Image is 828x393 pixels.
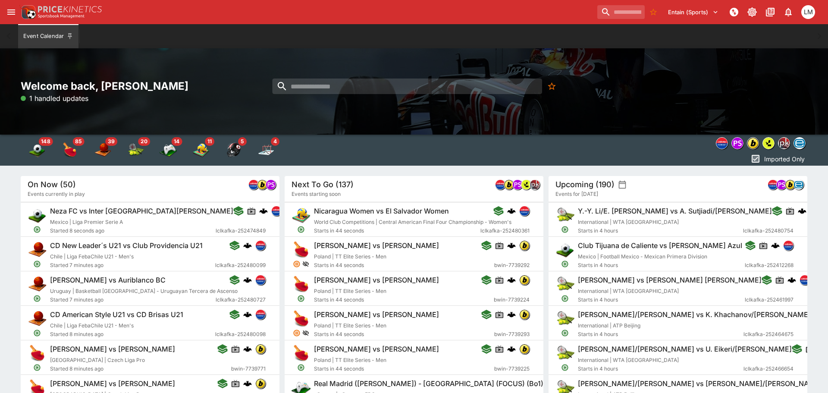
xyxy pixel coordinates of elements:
img: basketball.png [28,275,47,294]
span: Chile | Liga FebaChile U21 - Men's [50,322,134,329]
span: bwin-7739225 [494,365,530,373]
img: logo-cerberus.svg [507,310,516,319]
input: search [597,5,645,19]
svg: Suspended [293,260,301,268]
h6: Neza FC vs Inter [GEOGRAPHIC_DATA][PERSON_NAME] [50,207,233,216]
button: Notifications [781,4,796,20]
svg: Open [561,364,569,371]
img: lclkafka.png [272,206,281,216]
span: Poland | TT Elite Series - Men [314,253,386,260]
div: bwin [519,309,530,320]
img: Sportsbook Management [38,14,85,18]
img: volleyball [192,141,210,159]
button: No Bookmarks [646,5,660,19]
svg: Open [561,295,569,302]
img: pricekinetics.png [530,180,539,189]
span: Starts in 44 seconds [314,226,480,235]
img: logo-cerberus.svg [771,241,780,250]
span: Events currently in play [28,190,85,198]
img: logo-cerberus.svg [243,379,252,388]
button: No Bookmarks [544,79,559,94]
div: lclkafka [800,275,810,285]
span: bwin-7739292 [494,261,530,270]
img: basketball.png [28,309,47,328]
div: pandascore [776,179,787,190]
span: lclkafka-252480099 [215,261,266,270]
span: lclkafka-252464675 [743,330,793,339]
button: Documentation [762,4,778,20]
img: lclkafka.png [520,206,529,216]
img: basketball [94,141,111,159]
span: bwin-7739224 [494,296,530,304]
div: cerberus [507,207,516,215]
svg: Open [561,226,569,233]
div: cerberus [798,207,806,215]
div: cerberus [243,345,252,353]
input: search [272,79,542,94]
svg: Open [297,226,305,233]
img: lclkafka.png [249,180,258,189]
h6: [PERSON_NAME] vs [PERSON_NAME] [314,241,439,250]
svg: Open [33,364,41,371]
img: bwin.png [256,379,265,388]
span: Starts in 44 seconds [314,261,494,270]
svg: Open [561,329,569,337]
div: Luigi Mollo [801,5,815,19]
span: 148 [38,137,53,146]
div: lsports [521,179,531,190]
span: Chile | Liga FebaChile U21 - Men's [50,253,134,260]
div: Tennis [127,141,144,159]
img: table_tennis.png [292,240,310,259]
div: cerberus [243,379,252,388]
img: soccer [28,141,46,159]
div: pandascore [512,179,523,190]
div: cerberus [771,241,780,250]
span: Starts in 4 hours [578,365,743,373]
svg: Hidden [302,261,309,267]
svg: Suspended [293,329,301,337]
span: Uruguay | Basketball [GEOGRAPHIC_DATA] - Uruguayan Tercera de Ascenso [50,288,238,294]
img: logo-cerberus.svg [243,276,252,284]
p: Imported Only [764,154,805,163]
h6: [PERSON_NAME] vs [PERSON_NAME] [314,310,439,319]
img: betradar.png [794,138,805,149]
img: soccer.png [555,240,574,259]
span: Started 8 minutes ago [50,330,215,339]
img: pricekinetics.png [778,138,790,149]
svg: Open [33,295,41,302]
img: logo-cerberus.svg [507,345,516,353]
img: logo-cerberus.svg [243,310,252,319]
span: bwin-7739293 [494,330,530,339]
button: Event Calendar [18,24,78,48]
span: Mexico | Liga Premier Serie A [50,219,123,225]
img: bwin.png [520,344,529,354]
span: lclkafka-252480754 [743,226,793,235]
span: Poland | TT Elite Series - Men [314,288,386,294]
img: logo-cerberus.svg [507,276,516,284]
button: Imported Only [748,152,807,166]
div: Event type filters [714,135,807,152]
span: bwin-7739771 [231,365,266,373]
img: table_tennis.png [292,344,310,363]
img: bwin.png [520,241,529,250]
span: Events for [DATE] [555,190,598,198]
div: cerberus [507,345,516,353]
h6: [PERSON_NAME]/[PERSON_NAME] vs [PERSON_NAME]/[PERSON_NAME] [578,379,822,388]
div: Esports [160,141,177,159]
button: open drawer [3,4,19,20]
img: lclkafka.png [784,241,793,250]
span: Started 8 seconds ago [50,226,216,235]
img: lclkafka.png [800,275,809,285]
span: International | WTA [GEOGRAPHIC_DATA] [578,288,679,294]
div: Volleyball [192,141,210,159]
img: lsports.jpeg [763,138,774,149]
div: Ice Hockey [258,141,275,159]
div: lclkafka [271,206,282,216]
img: tennis [127,141,144,159]
span: International | WTA [GEOGRAPHIC_DATA] [578,219,679,225]
img: table_tennis.png [292,309,310,328]
span: 85 [72,137,84,146]
img: lsports.jpeg [521,180,531,189]
span: 39 [105,137,117,146]
div: bwin [519,240,530,251]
